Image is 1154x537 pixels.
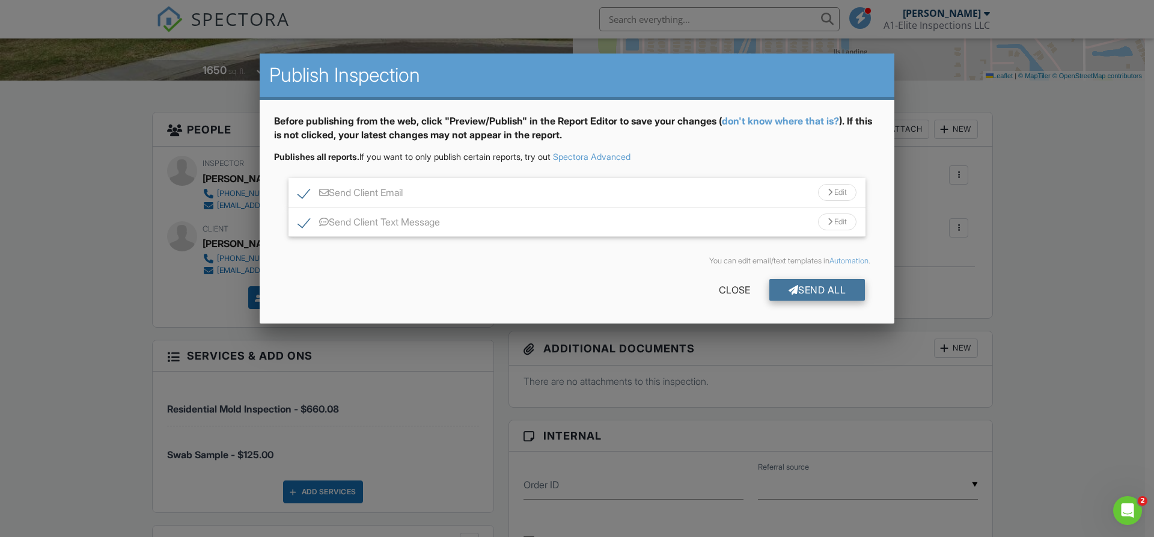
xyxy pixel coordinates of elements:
[722,115,839,127] a: don't know where that is?
[818,184,856,201] div: Edit
[1138,496,1147,506] span: 2
[298,187,403,202] label: Send Client Email
[274,152,359,162] strong: Publishes all reports.
[829,256,869,265] a: Automation
[818,213,856,230] div: Edit
[553,152,630,162] a: Spectora Advanced
[274,114,880,151] div: Before publishing from the web, click "Preview/Publish" in the Report Editor to save your changes...
[769,279,865,301] div: Send All
[274,152,551,162] span: If you want to only publish certain reports, try out
[284,256,870,266] div: You can edit email/text templates in .
[298,216,440,232] label: Send Client Text Message
[1113,496,1142,525] iframe: Intercom live chat
[269,63,885,87] h2: Publish Inspection
[700,279,769,301] div: Close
